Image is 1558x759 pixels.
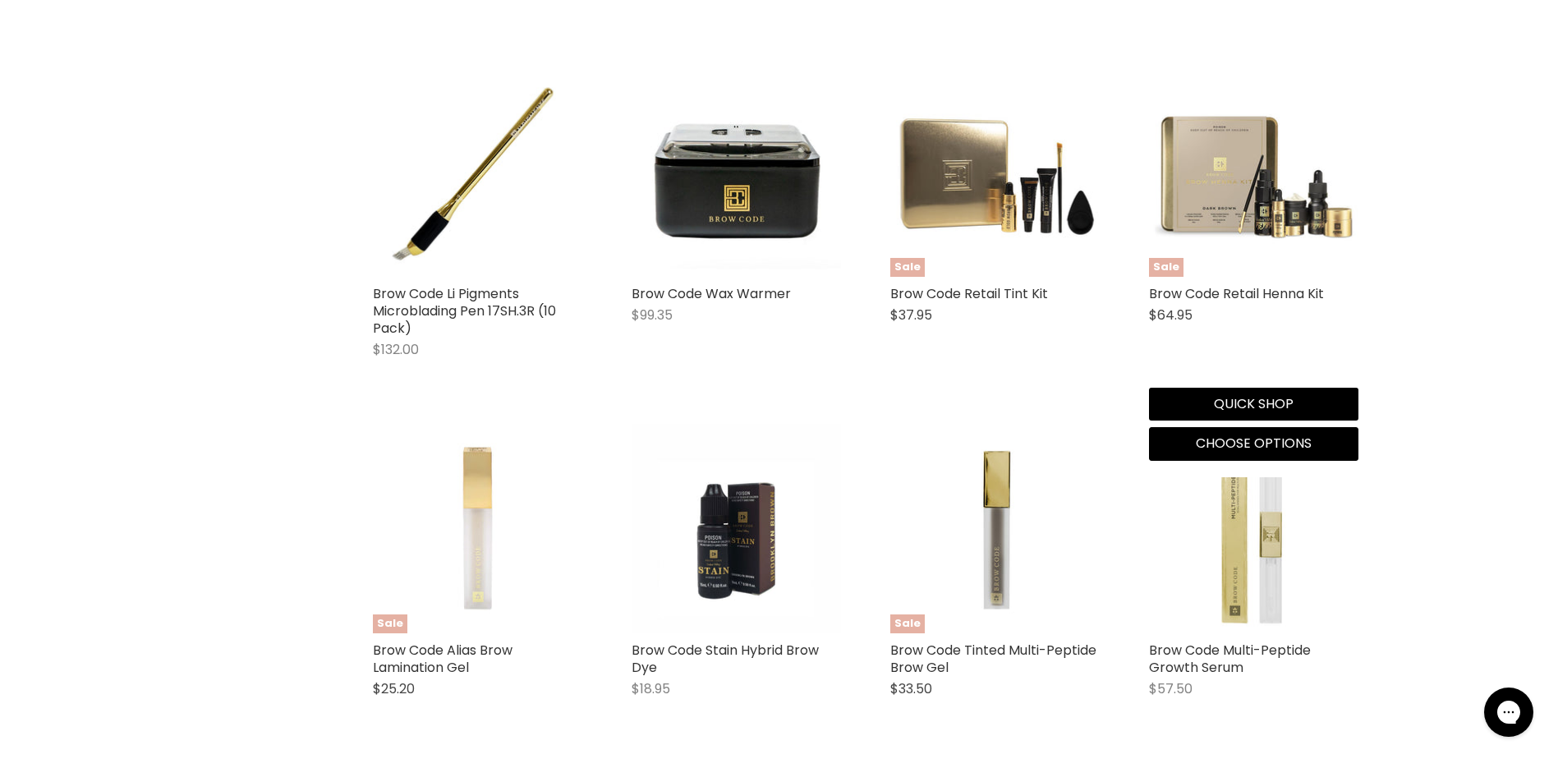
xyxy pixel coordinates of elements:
img: Brow Code Tinted Multi-Peptide Brow Gel [890,424,1100,633]
span: Sale [1149,258,1183,277]
a: Brow Code Alias Brow Lamination Gel [373,641,512,677]
img: Brow Code Alias Brow Lamination Gel [373,424,582,633]
a: Brow Code Retail Tint Kit Sale [890,67,1100,277]
a: Brow Code Li Pigments Microblading Pen 17SH.3R (10 Pack) [373,284,556,338]
span: $37.95 [890,306,932,324]
img: Brow Code Retail Henna Kit [1149,67,1358,277]
a: Brow Code Multi-Peptide Growth Serum Brow Code Multi-Peptide Growth Serum [1149,424,1358,633]
span: Sale [890,614,925,633]
a: Brow Code Retail Henna Kit Sale [1149,67,1358,277]
a: Brow Code Retail Tint Kit [890,284,1048,303]
button: Choose options [1149,427,1358,460]
span: $64.95 [1149,306,1193,324]
a: Brow Code Alias Brow Lamination Gel Brow Code Alias Brow Lamination Gel Sale [373,424,582,633]
span: Choose options [1196,434,1312,453]
a: Brow Code Stain Hybrid Brow Dye Brow Code Stain Hybrid Brow Dye [632,424,841,633]
img: Brow Code Wax Warmer [632,67,841,277]
a: Brow Code Wax Warmer [632,284,791,303]
span: Sale [373,614,407,633]
a: Brow Code Retail Henna Kit [1149,284,1324,303]
span: $132.00 [373,340,419,359]
a: Brow Code Tinted Multi-Peptide Brow Gel [890,641,1096,677]
span: Sale [890,258,925,277]
iframe: Gorgias live chat messenger [1476,682,1542,743]
span: $18.95 [632,679,670,698]
img: Brow Code Retail Tint Kit [890,67,1100,277]
a: Brow Code Stain Hybrid Brow Dye [632,641,819,677]
a: Brow Code Wax Warmer Brow Code Wax Warmer [632,67,841,277]
a: Brow Code Li Pigments Microblading Pen 17SH.3R (10 Pack) Brow Code Li Pigments Microblading Pen 1... [373,67,582,277]
span: $25.20 [373,679,415,698]
a: Brow Code Tinted Multi-Peptide Brow Gel Brow Code Tinted Multi-Peptide Brow Gel Sale [890,424,1100,633]
img: Brow Code Multi-Peptide Growth Serum [1149,424,1358,633]
span: $33.50 [890,679,932,698]
button: Quick shop [1149,388,1358,421]
img: Brow Code Stain Hybrid Brow Dye [632,424,841,633]
a: Brow Code Multi-Peptide Growth Serum [1149,641,1311,677]
span: $99.35 [632,306,673,324]
span: $57.50 [1149,679,1193,698]
img: Brow Code Li Pigments Microblading Pen 17SH.3R (10 Pack) [373,67,582,277]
